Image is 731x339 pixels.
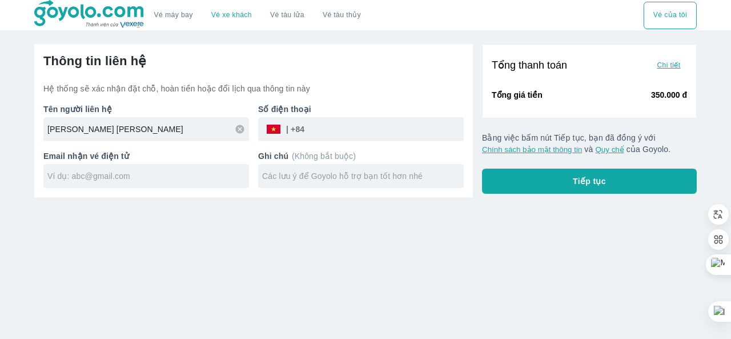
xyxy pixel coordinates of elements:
p: Tổng giá tiền [492,89,543,101]
b: Tên người liên hệ [43,105,112,114]
p: Hệ thống sẽ xác nhận đặt chỗ, hoàn tiền hoặc đổi lịch qua thông tin này [43,83,464,94]
div: choose transportation mode [145,2,370,29]
b: Email nhận vé điện tử [43,151,129,161]
ul: Tổng thanh toán [492,54,567,77]
p: Bằng việc bấm nút Tiếp tục, bạn đã đồng ý với và của Goyolo. [482,132,697,155]
div: choose transportation mode [644,2,697,29]
a: Vé tàu lửa [261,2,314,29]
input: Ví dụ: abc@gmail.com [47,170,249,182]
b: Số điện thoại [258,105,311,114]
a: Vé máy bay [154,11,193,19]
button: Chi tiết [650,57,687,73]
span: Chi tiết [657,61,680,70]
input: Ví dụ: NGUYEN VAN A [47,123,249,135]
button: Vé của tôi [644,2,697,29]
b: Ghi chú [258,151,288,161]
button: Chính sách bảo mật thông tin [482,145,582,154]
a: Vé xe khách [211,11,252,19]
input: Các lưu ý để Goyolo hỗ trợ bạn tốt hơn nhé [262,170,464,182]
button: Tiếp tục [482,169,697,194]
button: Vé tàu thủy [314,2,370,29]
p: (Không bắt buộc) [292,150,356,162]
span: Tiếp tục [573,176,606,187]
p: 350.000 đ [651,89,687,101]
button: Quy chế [595,145,624,154]
h6: Thông tin liên hệ [43,53,464,69]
